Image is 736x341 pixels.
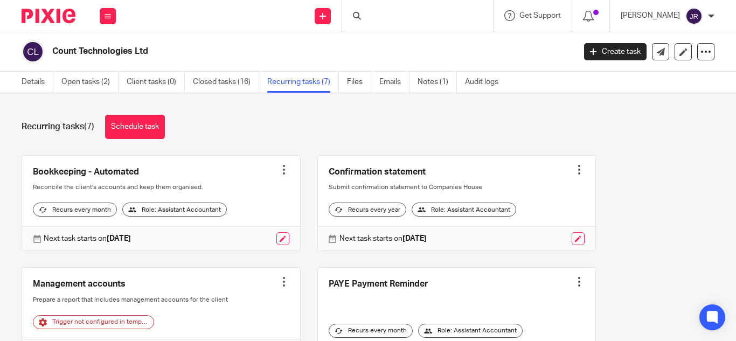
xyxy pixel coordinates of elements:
div: Role: Assistant Accountant [418,324,523,338]
a: Schedule task [105,115,165,139]
img: svg%3E [685,8,703,25]
a: Emails [379,72,409,93]
a: Details [22,72,53,93]
a: Client tasks (0) [127,72,185,93]
p: [PERSON_NAME] [621,10,680,21]
div: Role: Assistant Accountant [412,203,516,217]
strong: [DATE] [402,235,427,242]
span: (7) [84,122,94,131]
p: Next task starts on [44,233,131,244]
a: Notes (1) [418,72,457,93]
a: Recurring tasks (7) [267,72,339,93]
strong: [DATE] [107,235,131,242]
h2: Count Technologies Ltd [52,46,465,57]
a: Closed tasks (16) [193,72,259,93]
div: Recurs every month [33,203,117,217]
div: Role: Assistant Accountant [122,203,227,217]
p: Next task starts on [339,233,427,244]
div: Recurs every year [329,203,406,217]
div: Trigger not configured in template [33,315,154,329]
img: svg%3E [22,40,44,63]
a: Audit logs [465,72,506,93]
div: Recurs every month [329,324,413,338]
a: Open tasks (2) [61,72,119,93]
span: Get Support [519,12,561,19]
a: Create task [584,43,647,60]
img: Pixie [22,9,75,23]
h1: Recurring tasks [22,121,94,133]
a: Files [347,72,371,93]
